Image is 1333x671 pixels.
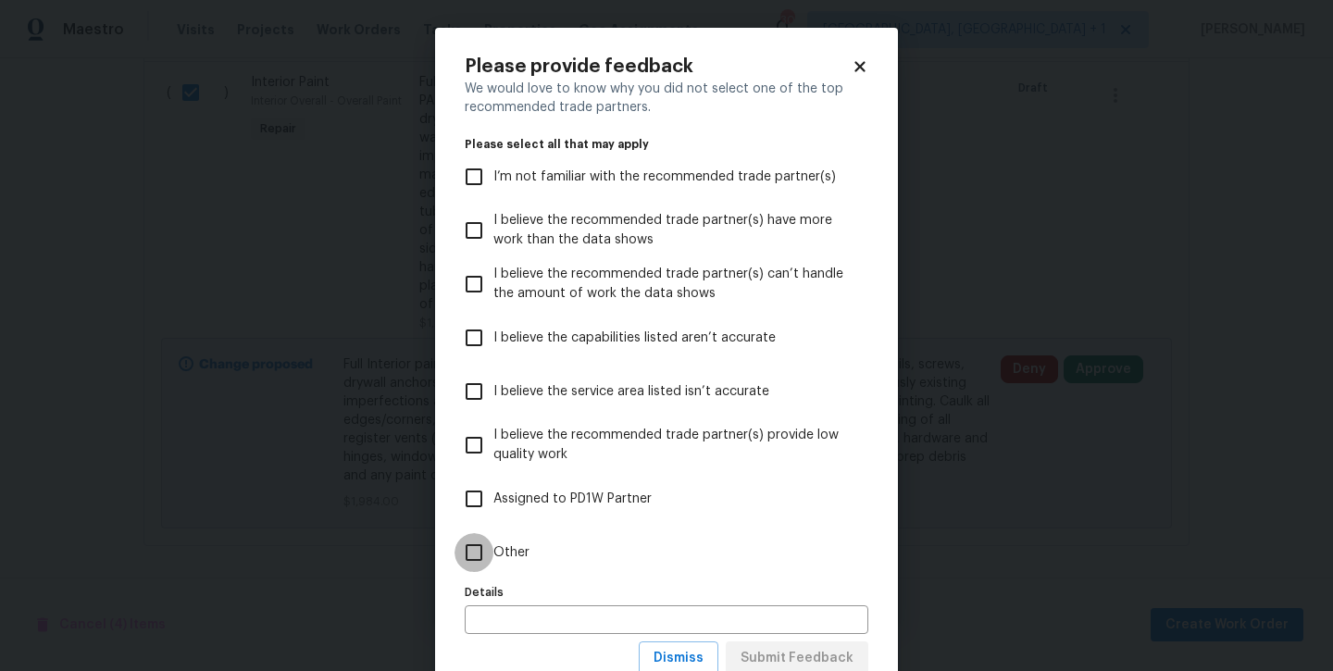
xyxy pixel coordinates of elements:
span: Assigned to PD1W Partner [493,490,652,509]
span: I believe the recommended trade partner(s) have more work than the data shows [493,211,853,250]
span: I’m not familiar with the recommended trade partner(s) [493,168,836,187]
span: I believe the capabilities listed aren’t accurate [493,329,776,348]
h2: Please provide feedback [465,57,852,76]
label: Details [465,587,868,598]
span: I believe the service area listed isn’t accurate [493,382,769,402]
span: Other [493,543,529,563]
div: We would love to know why you did not select one of the top recommended trade partners. [465,80,868,117]
span: I believe the recommended trade partner(s) can’t handle the amount of work the data shows [493,265,853,304]
span: Dismiss [654,647,704,670]
span: I believe the recommended trade partner(s) provide low quality work [493,426,853,465]
legend: Please select all that may apply [465,139,868,150]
